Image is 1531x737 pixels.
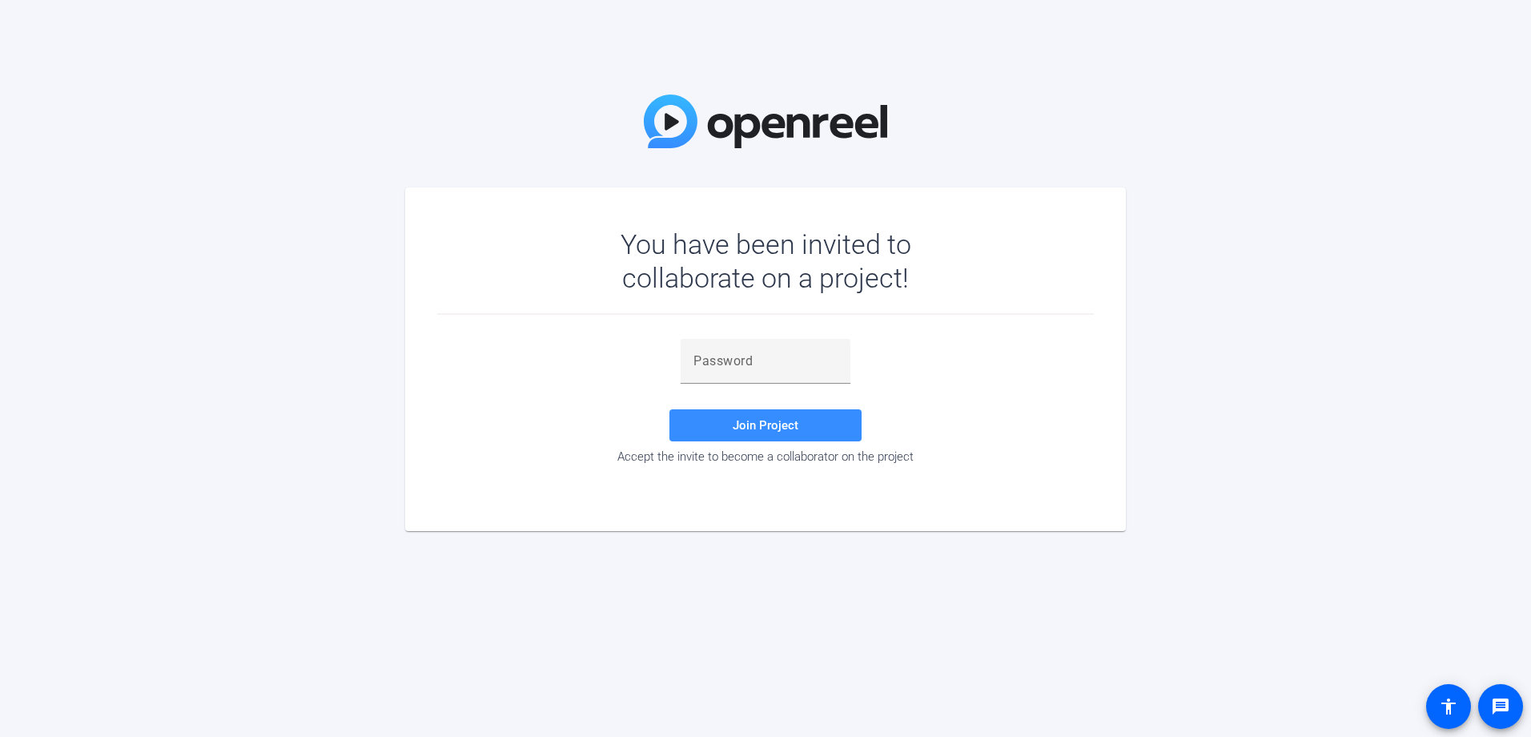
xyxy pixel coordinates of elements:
[1439,697,1458,716] mat-icon: accessibility
[437,449,1094,464] div: Accept the invite to become a collaborator on the project
[733,418,798,433] span: Join Project
[574,228,958,295] div: You have been invited to collaborate on a project!
[644,95,887,148] img: OpenReel Logo
[1491,697,1510,716] mat-icon: message
[669,409,862,441] button: Join Project
[693,352,838,371] input: Password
